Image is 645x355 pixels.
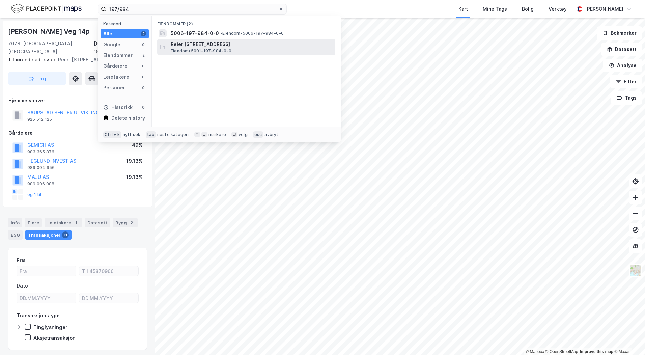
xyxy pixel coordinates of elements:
span: Eiendom • 5006-197-984-0-0 [220,31,284,36]
div: 0 [141,74,146,80]
div: 0 [141,85,146,90]
div: 989 006 088 [27,181,54,187]
div: Leietakere [103,73,129,81]
div: 0 [141,42,146,47]
input: Til 45870966 [79,266,138,276]
input: Søk på adresse, matrikkel, gårdeiere, leietakere eller personer [106,4,278,14]
div: 7078, [GEOGRAPHIC_DATA], [GEOGRAPHIC_DATA] [8,39,94,56]
div: 0 [141,63,146,69]
button: Datasett [601,43,642,56]
div: Personer [103,84,125,92]
div: Transaksjoner [25,230,72,240]
div: Transaksjonstype [17,311,60,320]
button: Analyse [603,59,642,72]
a: OpenStreetMap [545,349,578,354]
div: 2 [141,31,146,36]
div: velg [239,132,248,137]
div: avbryt [264,132,278,137]
input: Fra [17,266,76,276]
div: 19.13% [126,157,143,165]
div: [PERSON_NAME] [585,5,623,13]
div: 983 365 876 [27,149,54,155]
div: 925 512 125 [27,117,52,122]
div: [PERSON_NAME] Veg 14p [8,26,91,37]
img: Z [629,264,642,277]
div: 2 [128,219,135,226]
div: Mine Tags [483,5,507,13]
div: Bolig [522,5,534,13]
div: Pris [17,256,26,264]
div: Gårdeiere [103,62,128,70]
div: Delete history [111,114,145,122]
iframe: Chat Widget [611,323,645,355]
input: DD.MM.YYYY [79,293,138,303]
a: Improve this map [580,349,613,354]
a: Mapbox [526,349,544,354]
img: logo.f888ab2527a4732fd821a326f86c7f29.svg [11,3,82,15]
div: Eiendommer (2) [152,16,341,28]
div: Leietakere [45,218,82,227]
span: Eiendom • 5001-197-984-0-0 [171,48,231,54]
div: [GEOGRAPHIC_DATA], 197/540 [94,39,147,56]
div: Kart [458,5,468,13]
div: Verktøy [549,5,567,13]
div: 989 004 956 [27,165,55,170]
span: Tilhørende adresser: [8,57,58,62]
div: 0 [141,105,146,110]
button: Filter [610,75,642,88]
div: Dato [17,282,28,290]
button: Tags [611,91,642,105]
div: Reier [STREET_ADDRESS] [8,56,142,64]
div: 49% [132,141,143,149]
div: Alle [103,30,112,38]
div: neste kategori [157,132,189,137]
div: Historikk [103,103,133,111]
div: Info [8,218,22,227]
div: Hjemmelshaver [8,97,147,105]
div: 19.13% [126,173,143,181]
span: • [220,31,222,36]
div: Bygg [113,218,138,227]
div: esc [253,131,263,138]
span: Reier [STREET_ADDRESS] [171,40,333,48]
div: Kategori [103,21,149,26]
div: markere [208,132,226,137]
div: Google [103,40,120,49]
div: Eiendommer [103,51,133,59]
div: ESG [8,230,23,240]
div: Kontrollprogram for chat [611,323,645,355]
div: tab [146,131,156,138]
div: 2 [141,53,146,58]
div: 11 [62,231,69,238]
div: Gårdeiere [8,129,147,137]
span: 5006-197-984-0-0 [171,29,219,37]
div: Aksjetransaksjon [33,335,76,341]
button: Tag [8,72,66,85]
div: 1 [73,219,79,226]
div: nytt søk [123,132,141,137]
div: Tinglysninger [33,324,67,330]
button: Bokmerker [597,26,642,40]
input: DD.MM.YYYY [17,293,76,303]
div: Eiere [25,218,42,227]
div: Datasett [85,218,110,227]
div: Ctrl + k [103,131,121,138]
